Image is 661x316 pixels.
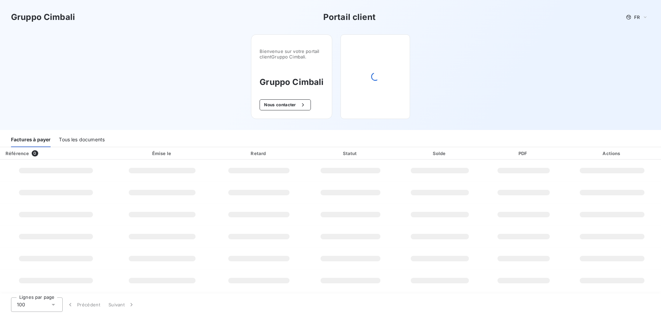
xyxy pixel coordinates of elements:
button: Suivant [104,297,139,312]
button: Précédent [63,297,104,312]
div: PDF [485,150,562,157]
h3: Gruppo Cimbali [260,76,324,88]
div: Tous les documents [59,133,105,147]
h3: Portail client [323,11,376,23]
div: Solde [397,150,483,157]
div: Retard [214,150,304,157]
span: Bienvenue sur votre portail client Gruppo Cimbali . [260,48,324,59]
span: 0 [32,150,38,156]
span: 100 [17,301,25,308]
div: Factures à payer [11,133,51,147]
h3: Gruppo Cimbali [11,11,75,23]
button: Nous contacter [260,99,311,110]
span: FR [634,14,640,20]
div: Statut [307,150,395,157]
div: Émise le [113,150,211,157]
div: Actions [565,150,660,157]
div: Référence [6,151,29,156]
